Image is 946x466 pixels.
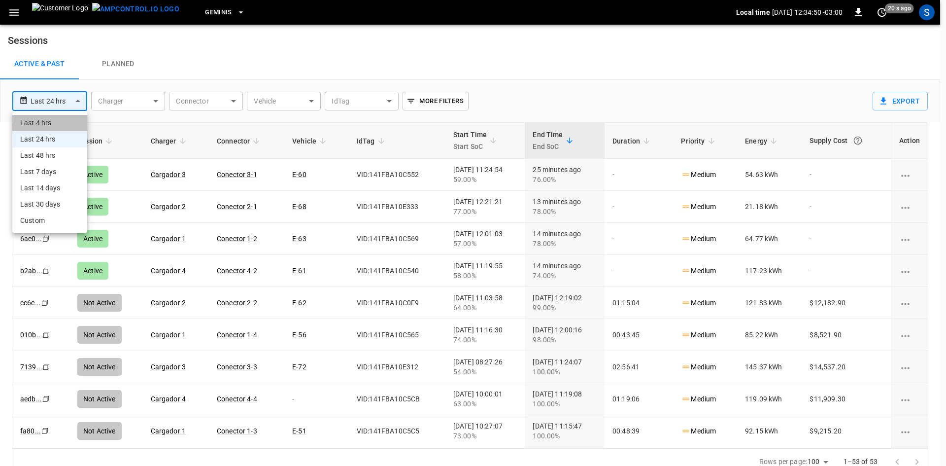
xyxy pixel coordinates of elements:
li: Last 48 hrs [12,147,87,164]
li: Last 30 days [12,196,87,213]
li: Last 4 hrs [12,115,87,131]
li: Last 7 days [12,164,87,180]
li: Last 14 days [12,180,87,196]
li: Custom [12,213,87,229]
li: Last 24 hrs [12,131,87,147]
